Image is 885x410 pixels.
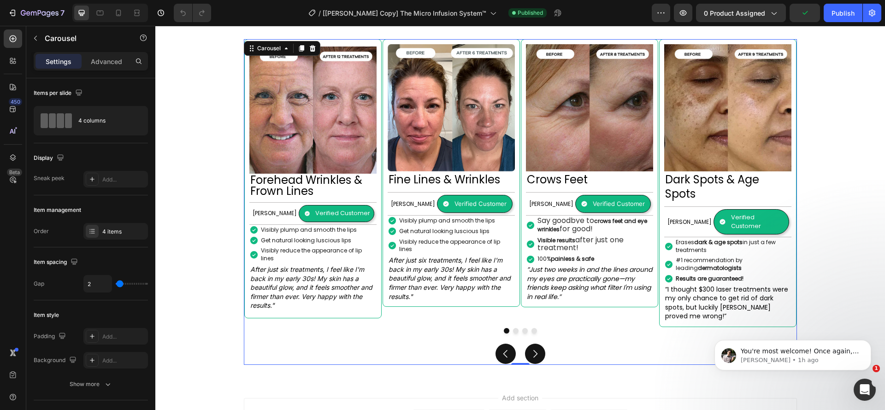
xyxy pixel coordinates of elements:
[520,249,588,257] strong: Results are guaranteed!
[84,275,112,292] input: Auto
[832,8,855,18] div: Publish
[34,376,148,392] button: Show more
[701,321,885,385] iframe: Intercom notifications message
[299,174,351,182] p: Verified Customer
[34,227,49,235] div: Order
[102,333,146,341] div: Add...
[232,146,360,162] h2: Fine Lines & Wrinkles
[367,302,372,308] button: Dot
[102,228,146,236] div: 4 items
[437,174,490,182] p: Verified Customer
[102,357,146,365] div: Add...
[510,259,635,295] p: “I thought $300 laser treatments were my only chance to get rid of dark spots, but luckily [PERSO...
[236,172,280,184] p: [PERSON_NAME]
[106,211,196,219] p: Get natural looking luscious lips
[97,182,142,193] p: [PERSON_NAME]
[233,230,355,274] i: After just six treatments, I feel like I'm back in my early 30s! My skin has a beautiful glow, an...
[382,189,439,200] span: Say goodbye to
[34,280,44,288] div: Gap
[358,302,363,308] button: Dot
[34,206,81,214] div: Item management
[34,330,68,343] div: Padding
[60,7,65,18] p: 7
[382,211,420,218] strong: Visible results
[509,18,636,146] img: before_after_9_eng_720.webp
[94,148,221,172] h2: Forehead Wrinkles & Frown Lines
[160,183,215,192] p: Verified Customer
[348,302,354,308] button: Dot
[34,87,84,100] div: Items per slide
[34,354,78,367] div: Background
[95,240,217,283] i: After just six treatments, I feel like I'm back in my early 30s! My skin has a beautiful glow, an...
[9,98,22,105] div: 450
[376,302,382,308] button: Dot
[824,4,862,22] button: Publish
[94,21,221,148] img: before_after_12_eng_720.webp
[395,229,439,237] strong: painless & safe
[78,110,135,131] div: 4 columns
[873,365,880,372] span: 1
[4,4,69,22] button: 7
[34,311,59,319] div: Item style
[382,229,439,237] p: 100%
[319,8,321,18] span: /
[520,231,635,246] p: #1 recommendation by leading
[372,239,497,275] i: ”Just two weeks in and the lines around my eyes are practically gone—my friends keep asking what ...
[34,174,65,182] div: Sneak peek
[371,146,498,162] h2: Crows Feet
[106,221,220,237] p: Visibly reduce the appearance of lip lines
[404,198,437,208] span: for good!
[155,26,885,410] iframe: Design area
[374,172,418,184] p: [PERSON_NAME]
[46,57,71,66] p: Settings
[340,318,360,338] button: Carousel Back Arrow
[518,9,543,17] span: Published
[70,380,112,389] div: Show more
[244,202,334,210] p: Get natural looking luscious lips
[174,4,211,22] div: Undo/Redo
[7,169,22,176] div: Beta
[520,213,635,228] p: Erases in just a few treatments
[45,33,123,44] p: Carousel
[102,176,146,184] div: Add...
[696,4,786,22] button: 0 product assigned
[100,18,127,27] div: Carousel
[323,8,486,18] span: [[PERSON_NAME] Copy] The Micro Infusion System™
[343,367,387,377] span: Add section
[34,152,66,164] div: Display
[34,256,80,269] div: Item spacing
[244,191,340,199] p: Visibly plump and smooth the lips
[576,187,630,204] p: Verified Customer
[232,18,360,146] img: Group_1484580340_0fb3a4db-bc56-4b61-9760-08758674a311.webp
[539,212,587,220] strong: dark & age spots
[509,146,636,176] h2: Dark Spots & Age Spots
[91,57,122,66] p: Advanced
[371,18,498,146] img: before_after_8_eng_720.webp
[854,379,876,401] iframe: Intercom live chat
[244,212,358,228] p: Visibly reduce the appearance of lip lines
[370,318,390,338] button: Carousel Next Arrow
[512,190,556,202] p: [PERSON_NAME]
[704,8,765,18] span: 0 product assigned
[382,191,492,207] strong: crows feet and eye wrinkles
[382,209,468,228] span: after just one treatment!
[543,238,586,246] strong: dermatologists
[106,200,201,208] p: Visibly plump and smooth the lips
